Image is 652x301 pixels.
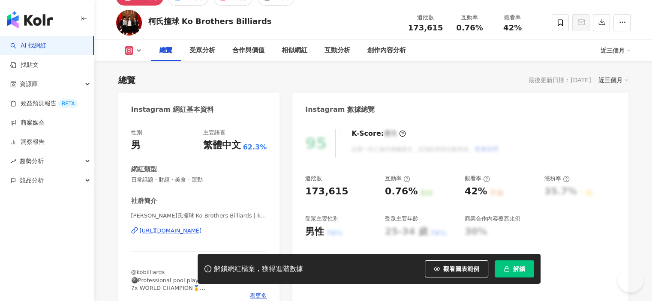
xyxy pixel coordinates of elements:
div: 互動率 [454,13,486,22]
span: 173,615 [408,23,443,32]
div: [URL][DOMAIN_NAME] [140,227,202,235]
div: 漲粉率 [544,175,570,182]
div: Instagram 網紅基本資料 [131,105,214,114]
button: 解鎖 [495,260,534,277]
div: 合作與價值 [232,45,264,56]
div: 男 [131,139,141,152]
span: 觀看圖表範例 [443,265,479,272]
div: 受眾主要年齡 [385,215,418,223]
span: 0.76% [456,24,483,32]
div: 173,615 [305,185,348,198]
span: 競品分析 [20,171,44,190]
span: 趨勢分析 [20,152,44,171]
div: 社群簡介 [131,197,157,206]
div: 近三個月 [601,44,631,57]
span: 看更多 [250,292,267,300]
div: 0.76% [385,185,418,198]
a: 效益預測報告BETA [10,99,78,108]
div: 追蹤數 [408,13,443,22]
div: 追蹤數 [305,175,322,182]
div: 觀看率 [465,175,490,182]
span: 62.3% [243,143,267,152]
div: 總覽 [118,74,135,86]
div: 互動率 [385,175,410,182]
a: 洞察報告 [10,138,45,146]
div: Instagram 數據總覽 [305,105,375,114]
span: 42% [503,24,522,32]
div: 柯氏撞球 Ko Brothers Billiards [148,16,272,27]
button: 觀看圖表範例 [425,260,488,277]
div: 受眾分析 [189,45,215,56]
span: rise [10,158,16,164]
div: K-Score : [352,129,406,138]
div: 性別 [131,129,142,137]
span: 資源庫 [20,75,38,94]
img: logo [7,11,53,28]
a: searchAI 找網紅 [10,42,46,50]
a: 找貼文 [10,61,39,69]
span: [PERSON_NAME]氏撞球 Ko Brothers Billiards | ko_brothers_billiards [131,212,267,220]
span: 日常話題 · 財經 · 美食 · 運動 [131,176,267,184]
div: 42% [465,185,487,198]
div: 繁體中文 [203,139,241,152]
div: 商業合作內容覆蓋比例 [465,215,520,223]
div: 互動分析 [324,45,350,56]
div: 觀看率 [496,13,529,22]
div: 解鎖網紅檔案，獲得進階數據 [214,265,303,274]
div: 近三個月 [598,75,628,86]
div: 創作內容分析 [367,45,406,56]
div: 男性 [305,225,324,238]
a: 商案媒合 [10,119,45,127]
div: 相似網紅 [282,45,307,56]
div: 最後更新日期：[DATE] [529,77,591,83]
a: [URL][DOMAIN_NAME] [131,227,267,235]
img: KOL Avatar [116,10,142,36]
div: 主要語言 [203,129,225,137]
span: 解鎖 [513,265,525,272]
div: 網紅類型 [131,165,157,174]
div: 總覽 [159,45,172,56]
div: 受眾主要性別 [305,215,339,223]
